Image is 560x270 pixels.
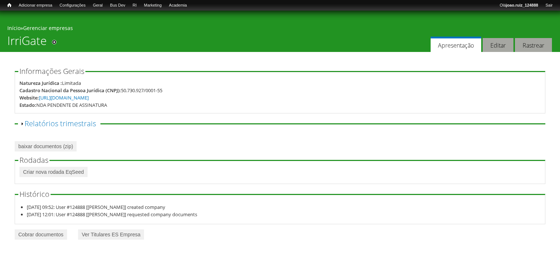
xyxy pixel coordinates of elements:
li: [DATE] 09:52: User #124888 [[PERSON_NAME]] created company [27,203,541,211]
span: Informações Gerais [19,66,84,76]
div: NDA PENDENTE DE ASSINATURA [36,101,107,109]
a: Configurações [56,2,89,9]
span: Histórico [19,189,49,199]
a: baixar documentos (zip) [15,141,77,151]
a: Editar [483,38,513,52]
a: Ver Titulares ES Empresa [78,229,144,240]
div: Cadastro Nacional da Pessoa Jurídica (CNPJ): [19,87,121,94]
a: Academia [165,2,191,9]
a: Marketing [140,2,165,9]
div: » [7,25,553,34]
a: Início [4,2,15,9]
a: Gerenciar empresas [23,25,73,31]
h1: IrriGate [7,34,47,52]
span: Rodadas [19,155,48,165]
a: Cobrar documentos [15,229,67,240]
strong: joao.ruiz_124888 [506,3,538,7]
a: [URL][DOMAIN_NAME] [39,94,89,101]
div: Natureza Jurídica : [19,79,62,87]
a: Relatórios trimestrais [25,119,96,128]
a: Rastrear [515,38,552,52]
div: Limitada [62,79,81,87]
a: Criar nova rodada EqSeed [19,167,88,177]
a: RI [129,2,140,9]
li: [DATE] 12:01: User #124888 [[PERSON_NAME]] requested company documents [27,211,541,218]
a: Geral [89,2,106,9]
a: Bus Dev [106,2,129,9]
a: Adicionar empresa [15,2,56,9]
a: Olájoao.ruiz_124888 [496,2,542,9]
div: Website: [19,94,39,101]
a: Início [7,25,21,31]
a: Sair [542,2,556,9]
div: 50.730.927/0001-55 [121,87,162,94]
div: Estado: [19,101,36,109]
span: Início [7,3,11,8]
a: Apresentação [431,37,481,52]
